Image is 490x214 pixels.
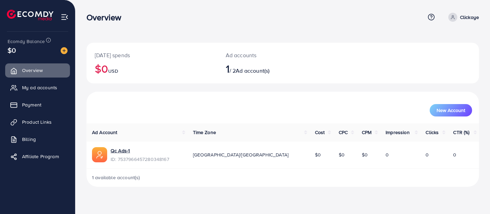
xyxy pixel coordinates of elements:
span: Overview [22,67,43,74]
span: Billing [22,136,36,143]
a: Payment [5,98,70,112]
span: 0 [453,151,456,158]
span: $0 [339,151,345,158]
iframe: Chat [461,183,485,209]
span: Ad Account [92,129,118,136]
span: Ad account(s) [236,67,269,74]
p: Ad accounts [226,51,307,59]
span: Payment [22,101,41,108]
img: image [61,47,68,54]
span: 1 available account(s) [92,174,140,181]
span: CPC [339,129,348,136]
span: 0 [386,151,389,158]
img: logo [7,10,53,20]
span: 0 [426,151,429,158]
span: ID: 7537966457280348167 [111,156,169,163]
span: Affiliate Program [22,153,59,160]
span: $0 [8,45,16,55]
a: My ad accounts [5,81,70,94]
span: Clicks [426,129,439,136]
span: My ad accounts [22,84,57,91]
span: CTR (%) [453,129,469,136]
img: menu [61,13,69,21]
span: Time Zone [193,129,216,136]
span: Ecomdy Balance [8,38,45,45]
span: New Account [437,108,465,113]
p: Clickoye [460,13,479,21]
span: [GEOGRAPHIC_DATA]/[GEOGRAPHIC_DATA] [193,151,289,158]
span: CPM [362,129,371,136]
a: Clickoye [446,13,479,22]
a: Overview [5,63,70,77]
a: Affiliate Program [5,150,70,163]
span: $0 [315,151,321,158]
h3: Overview [86,12,127,22]
button: New Account [430,104,472,116]
span: Impression [386,129,410,136]
span: 1 [226,61,229,77]
span: $0 [362,151,368,158]
img: ic-ads-acc.e4c84228.svg [92,147,107,162]
h2: / 2 [226,62,307,75]
a: Product Links [5,115,70,129]
p: [DATE] spends [95,51,209,59]
span: Product Links [22,119,52,125]
h2: $0 [95,62,209,75]
a: Qc Ads-1 [111,147,130,154]
a: Billing [5,132,70,146]
span: Cost [315,129,325,136]
span: USD [108,68,118,74]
